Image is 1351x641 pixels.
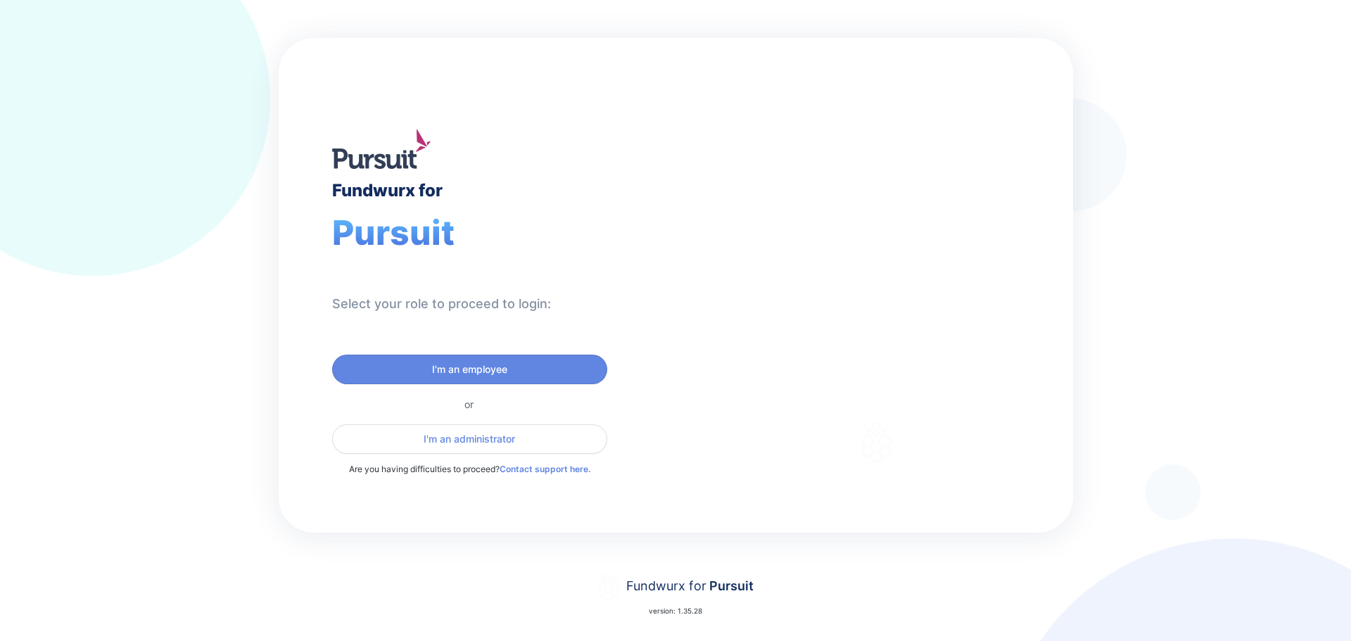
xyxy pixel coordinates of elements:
[424,432,515,446] span: I'm an administrator
[756,243,918,277] div: Fundwurx
[332,462,607,476] p: Are you having difficulties to proceed?
[332,424,607,454] button: I'm an administrator
[332,355,607,384] button: I'm an employee
[332,180,443,201] div: Fundwurx for
[756,306,997,345] div: Thank you for choosing Fundwurx as your partner in driving positive social impact!
[332,296,551,312] div: Select your role to proceed to login:
[332,398,607,410] div: or
[756,224,866,238] div: Welcome to
[706,578,754,593] span: Pursuit
[332,129,431,169] img: logo.jpg
[500,464,590,474] a: Contact support here.
[626,576,754,596] div: Fundwurx for
[432,362,507,376] span: I'm an employee
[649,605,702,616] p: version: 1.35.28
[332,212,455,253] span: Pursuit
